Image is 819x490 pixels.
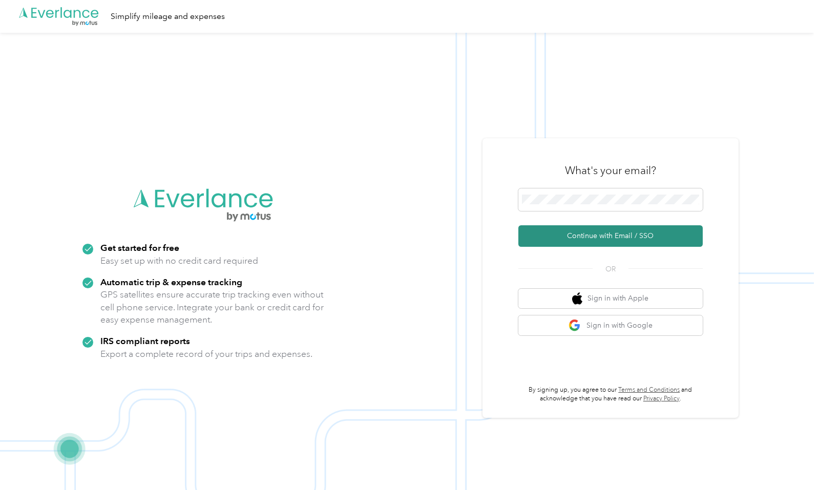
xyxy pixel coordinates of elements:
button: google logoSign in with Google [518,315,703,335]
strong: Automatic trip & expense tracking [100,276,242,287]
img: google logo [569,319,581,332]
button: apple logoSign in with Apple [518,289,703,309]
a: Privacy Policy [643,395,680,402]
strong: Get started for free [100,242,179,253]
h3: What's your email? [565,163,656,178]
p: Easy set up with no credit card required [100,254,258,267]
p: GPS satellites ensure accurate trip tracking even without cell phone service. Integrate your bank... [100,288,324,326]
p: Export a complete record of your trips and expenses. [100,348,312,360]
p: By signing up, you agree to our and acknowledge that you have read our . [518,386,703,403]
img: apple logo [572,292,582,305]
div: Simplify mileage and expenses [111,10,225,23]
strong: IRS compliant reports [100,335,190,346]
button: Continue with Email / SSO [518,225,703,247]
a: Terms and Conditions [618,386,680,394]
span: OR [593,264,628,274]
